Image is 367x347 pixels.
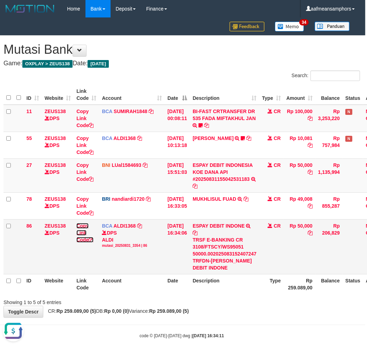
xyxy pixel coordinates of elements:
a: 34 [270,17,309,35]
a: Copy ESPAY DEBIT INDONE to clipboard [193,230,197,236]
span: 55 [27,135,32,141]
div: DPS ALDI [102,229,162,248]
th: Description: activate to sort column ascending [190,85,259,105]
td: DPS [42,192,74,219]
th: Status [343,85,363,105]
a: ALDI1368 [113,135,136,141]
strong: Rp 259.089,00 (5) [149,308,189,314]
th: Balance [315,85,343,105]
a: Copy Link Code [76,223,93,243]
a: Copy FERLANDA EFRILIDIT to clipboard [246,135,251,141]
th: Description [190,274,259,294]
td: DPS [42,132,74,158]
a: [PERSON_NAME] [193,135,233,141]
a: Copy ALDI1368 to clipboard [137,223,142,229]
a: Copy BI-FAST CRTRANSFER DR 535 FADA MIFTAKHUL JAN to clipboard [204,123,209,128]
th: Link Code: activate to sort column ascending [74,85,99,105]
h1: Mutasi Bank [3,43,360,57]
td: Rp 50,000 [284,158,315,192]
strong: [DATE] 16:34:11 [193,333,224,338]
span: 78 [27,196,32,202]
div: TRSF E-BANKING CR 3108/FTSCY/WS95051 50000.002025083152407247 TRFDN-[PERSON_NAME] DEBIT INDONE [193,236,256,271]
td: DPS [42,219,74,274]
a: Copy LUal1584693 to clipboard [143,162,148,168]
a: ZEUS138 [45,109,66,114]
a: Copy Rp 10,081 to clipboard [308,142,313,148]
span: BRI [102,196,110,202]
span: 34 [299,19,309,25]
a: Copy Rp 50,000 to clipboard [308,169,313,175]
td: Rp 757,984 [315,132,343,158]
th: Account [99,274,165,294]
a: Copy Link Code [76,162,93,182]
a: ZEUS138 [45,135,66,141]
span: BCA [102,135,112,141]
th: Rp 259.089,00 [284,274,315,294]
td: [DATE] 15:51:03 [165,158,190,192]
a: Copy MUKHLISUL FUAD to clipboard [244,196,248,202]
span: 27 [27,162,32,168]
th: Type: activate to sort column ascending [259,85,284,105]
small: code © [DATE]-[DATE] dwg | [140,333,224,338]
span: Has Note [345,109,352,115]
td: Rp 49,008 [284,192,315,219]
th: ID [24,274,42,294]
a: Copy Link Code [76,196,93,216]
span: 86 [27,223,32,229]
span: CR [274,162,281,168]
span: CR [274,223,281,229]
a: ALDI1368 [113,223,136,229]
td: Rp 10,081 [284,132,315,158]
td: BI-FAST CRTRANSFER DR 535 FADA MIFTAKHUL JAN [190,105,259,132]
td: Rp 1,135,994 [315,158,343,192]
span: BCA [102,109,112,114]
th: Balance [315,274,343,294]
td: Rp 855,287 [315,192,343,219]
span: 11 [27,109,32,114]
a: Copy Link Code [76,109,93,128]
a: ZEUS138 [45,162,66,168]
th: Type [259,274,284,294]
td: DPS [42,105,74,132]
a: nandiardi1720 [112,196,144,202]
a: ESPAY DEBIT INDONE [193,223,245,229]
a: SUMIRAH1848 [114,109,147,114]
input: Search: [310,71,360,81]
td: Rp 206,829 [315,219,343,274]
th: Account: activate to sort column ascending [99,85,165,105]
th: ID: activate to sort column ascending [24,85,42,105]
img: Button%20Memo.svg [275,22,304,31]
strong: Rp 259.089,00 (5) [57,308,96,314]
td: Rp 100,000 [284,105,315,132]
td: [DATE] 10:13:18 [165,132,190,158]
span: BCA [102,223,112,229]
a: Copy Rp 50,000 to clipboard [308,230,313,236]
td: DPS [42,158,74,192]
strong: Rp 0,00 (0) [104,308,129,314]
img: panduan.png [315,22,350,31]
td: [DATE] 16:33:05 [165,192,190,219]
label: Search: [292,71,360,81]
td: Rp 3,253,220 [315,105,343,132]
a: Copy Rp 49,008 to clipboard [308,203,313,209]
span: CR: DB: Variance: [45,308,189,314]
a: Copy Rp 100,000 to clipboard [308,116,313,121]
a: Copy nandiardi1720 to clipboard [146,196,151,202]
div: Showing 1 to 5 of 5 entries [3,296,146,306]
span: BNI [102,162,110,168]
span: Has Note [345,136,352,142]
th: Link Code [74,274,99,294]
div: mutasi_20250831_3354 | 86 [102,243,162,248]
td: [DATE] 16:34:06 [165,219,190,274]
span: [DATE] [88,60,109,68]
a: Copy ALDI1368 to clipboard [137,135,142,141]
a: Toggle Descr [3,306,43,318]
img: MOTION_logo.png [3,3,57,14]
a: LUal1584693 [112,162,141,168]
th: Website: activate to sort column ascending [42,85,74,105]
th: Date [165,274,190,294]
span: CR [274,135,281,141]
span: CR [274,109,281,114]
h4: Game: Date: [3,60,360,67]
img: Feedback.jpg [230,22,264,31]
